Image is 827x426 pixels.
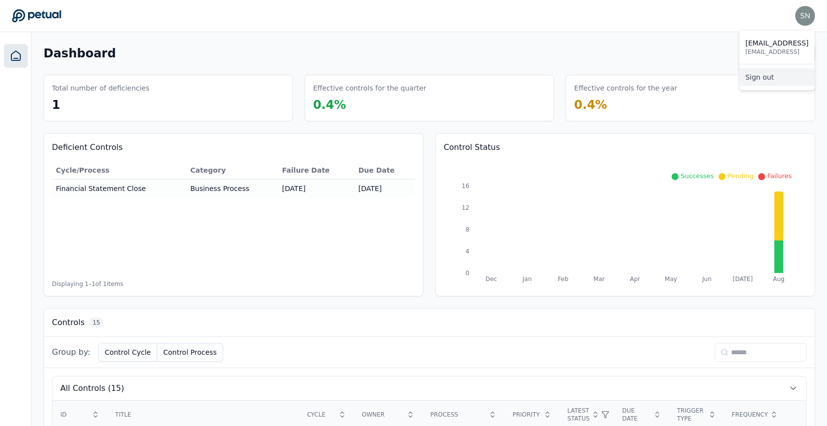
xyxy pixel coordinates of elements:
[12,9,61,23] a: Go to Dashboard
[52,98,60,112] span: 1
[355,161,415,180] th: Due Date
[278,161,354,180] th: Failure Date
[677,407,716,423] div: Trigger Type
[681,172,714,180] span: Successes
[89,318,104,328] span: 15
[773,276,784,283] tspan: Aug
[444,142,807,153] h3: Control Status
[313,98,346,112] span: 0.4 %
[60,382,124,394] span: All Controls (15)
[186,180,278,198] td: Business Process
[52,346,91,358] span: Group by:
[157,343,223,362] button: Control Process
[728,172,753,180] span: Pending
[465,226,469,233] tspan: 8
[52,83,149,93] h3: Total number of deficiencies
[733,276,753,283] tspan: [DATE]
[307,411,346,419] div: Cycle
[465,270,469,277] tspan: 0
[745,48,809,56] p: [EMAIL_ADDRESS]
[52,142,415,153] h3: Deficient Controls
[622,407,661,423] div: Due Date
[702,276,712,283] tspan: Jun
[52,161,186,180] th: Cycle/Process
[355,180,415,198] td: [DATE]
[465,248,469,255] tspan: 4
[430,411,497,419] div: Process
[462,204,469,211] tspan: 12
[574,83,677,93] h3: Effective controls for the year
[739,68,815,86] a: Sign out
[60,411,99,419] div: ID
[115,411,291,419] div: Title
[567,407,606,423] div: Latest Status
[512,411,551,419] div: Priority
[52,317,85,329] h3: Controls
[574,98,607,112] span: 0.4 %
[186,161,278,180] th: Category
[462,183,469,189] tspan: 16
[313,83,426,93] h3: Effective controls for the quarter
[362,411,415,419] div: Owner
[767,172,792,180] span: Failures
[594,276,605,283] tspan: Mar
[52,180,186,198] td: Financial Statement Close
[486,276,497,283] tspan: Dec
[795,6,815,26] img: snir+reddit@petual.ai
[745,38,809,48] p: [EMAIL_ADDRESS]
[630,276,641,283] tspan: Apr
[665,276,677,283] tspan: May
[558,276,568,283] tspan: Feb
[44,46,116,61] h1: Dashboard
[4,44,28,68] a: Dashboard
[522,276,532,283] tspan: Jan
[732,411,771,419] div: Frequency
[52,280,123,288] span: Displaying 1– 1 of 1 items
[278,180,354,198] td: [DATE]
[52,377,806,400] button: All Controls (15)
[98,343,157,362] button: Control Cycle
